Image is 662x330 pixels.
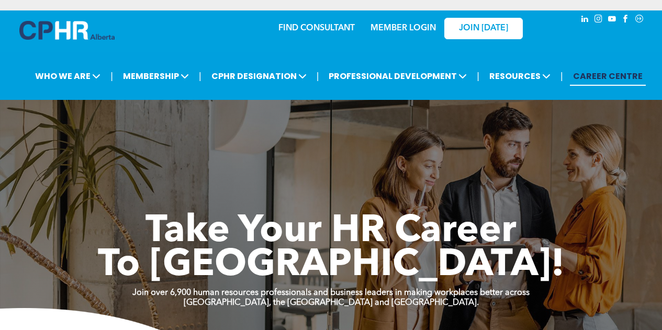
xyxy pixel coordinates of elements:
strong: Join over 6,900 human resources professionals and business leaders in making workplaces better ac... [132,289,530,297]
a: youtube [607,13,618,27]
a: linkedin [579,13,591,27]
span: WHO WE ARE [32,66,104,86]
li: | [560,65,563,87]
span: Take Your HR Career [145,213,517,251]
li: | [110,65,113,87]
a: instagram [593,13,604,27]
a: FIND CONSULTANT [278,24,355,32]
li: | [477,65,479,87]
span: RESOURCES [486,66,554,86]
span: To [GEOGRAPHIC_DATA]! [98,247,565,285]
li: | [317,65,319,87]
span: CPHR DESIGNATION [208,66,310,86]
span: MEMBERSHIP [120,66,192,86]
strong: [GEOGRAPHIC_DATA], the [GEOGRAPHIC_DATA] and [GEOGRAPHIC_DATA]. [184,299,479,307]
a: JOIN [DATE] [444,18,523,39]
span: JOIN [DATE] [459,24,508,33]
span: PROFESSIONAL DEVELOPMENT [326,66,470,86]
img: A blue and white logo for cp alberta [19,21,115,40]
a: Social network [634,13,645,27]
a: facebook [620,13,632,27]
li: | [199,65,201,87]
a: CAREER CENTRE [570,66,646,86]
a: MEMBER LOGIN [371,24,436,32]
